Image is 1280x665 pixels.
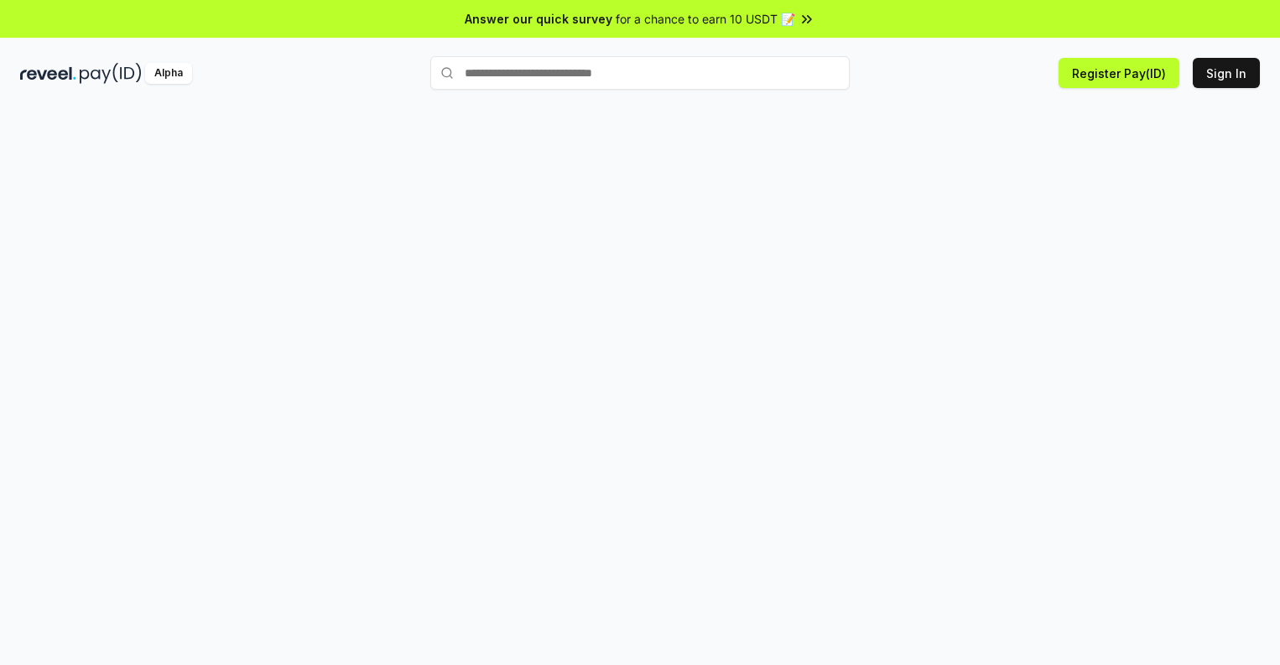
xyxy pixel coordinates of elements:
[145,63,192,84] div: Alpha
[1059,58,1179,88] button: Register Pay(ID)
[616,10,795,28] span: for a chance to earn 10 USDT 📝
[20,63,76,84] img: reveel_dark
[1193,58,1260,88] button: Sign In
[80,63,142,84] img: pay_id
[465,10,612,28] span: Answer our quick survey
